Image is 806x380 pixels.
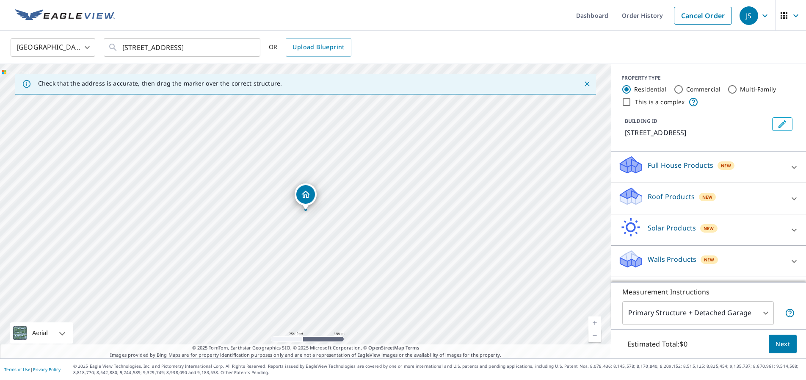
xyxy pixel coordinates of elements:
a: Terms of Use [4,366,30,372]
p: [STREET_ADDRESS] [625,128,769,138]
p: Solar Products [648,223,696,233]
span: Upload Blueprint [293,42,344,53]
div: Walls ProductsNew [618,249,799,273]
p: © 2025 Eagle View Technologies, Inc. and Pictometry International Corp. All Rights Reserved. Repo... [73,363,802,376]
button: Edit building 1 [772,117,792,131]
p: Roof Products [648,191,695,202]
p: Walls Products [648,254,696,264]
label: Commercial [686,85,721,94]
span: New [704,225,714,232]
label: Multi-Family [740,85,776,94]
p: Full House Products [648,160,713,170]
label: This is a complex [635,98,685,106]
p: Measurement Instructions [622,287,795,297]
button: Close [582,78,593,89]
span: New [721,162,731,169]
label: Residential [634,85,667,94]
div: Aerial [30,322,50,344]
p: Check that the address is accurate, then drag the marker over the correct structure. [38,80,282,87]
a: Current Level 17, Zoom Out [588,329,601,342]
p: BUILDING ID [625,117,657,125]
a: Terms [406,344,420,351]
img: EV Logo [15,9,115,22]
div: Primary Structure + Detached Garage [622,301,774,325]
div: Roof ProductsNew [618,186,799,211]
a: Upload Blueprint [286,38,351,57]
div: Dropped pin, building 1, Residential property, 612 W Creek St Fredericksburg, TX 78624 [295,183,317,210]
a: Privacy Policy [33,366,61,372]
a: Cancel Order [674,7,732,25]
div: Aerial [10,322,73,344]
p: Estimated Total: $0 [621,335,694,353]
button: Next [769,335,797,354]
div: Solar ProductsNew [618,218,799,242]
div: PROPERTY TYPE [621,74,796,82]
span: Your report will include the primary structure and a detached garage if one exists. [785,308,795,318]
input: Search by address or latitude-longitude [122,36,243,59]
a: Current Level 17, Zoom In [588,316,601,329]
span: New [702,194,712,200]
a: OpenStreetMap [368,344,404,351]
div: OR [269,38,351,57]
div: JS [740,6,758,25]
div: [GEOGRAPHIC_DATA] [11,36,95,59]
span: New [704,256,714,263]
span: Next [776,339,790,349]
span: © 2025 TomTom, Earthstar Geographics SIO, © 2025 Microsoft Corporation, © [192,344,420,352]
p: | [4,367,61,372]
div: Full House ProductsNew [618,155,799,179]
